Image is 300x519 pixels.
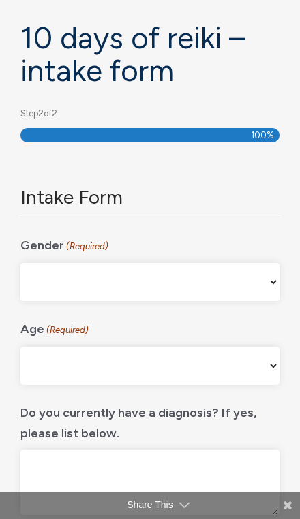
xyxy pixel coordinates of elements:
[20,186,269,209] h3: Intake Form
[20,312,89,341] label: Age
[20,396,280,444] label: Do you currently have a diagnosis? If yes, please list below.
[65,236,109,257] span: (Required)
[52,108,57,119] span: 2
[20,228,108,257] label: Gender
[38,108,44,119] span: 2
[20,104,280,125] p: Step of
[251,128,274,142] span: 100%
[46,320,89,341] span: (Required)
[20,22,280,88] h1: 10 days of Reiki – Intake form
